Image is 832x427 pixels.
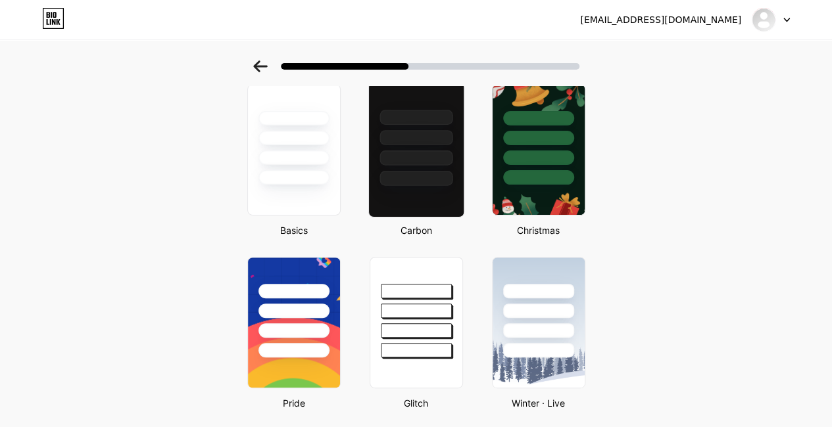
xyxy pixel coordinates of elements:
[243,396,345,410] div: Pride
[751,7,776,32] img: jacobmassie
[488,223,589,237] div: Christmas
[366,396,467,410] div: Glitch
[366,223,467,237] div: Carbon
[488,396,589,410] div: Winter · Live
[243,223,345,237] div: Basics
[580,13,741,27] div: [EMAIL_ADDRESS][DOMAIN_NAME]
